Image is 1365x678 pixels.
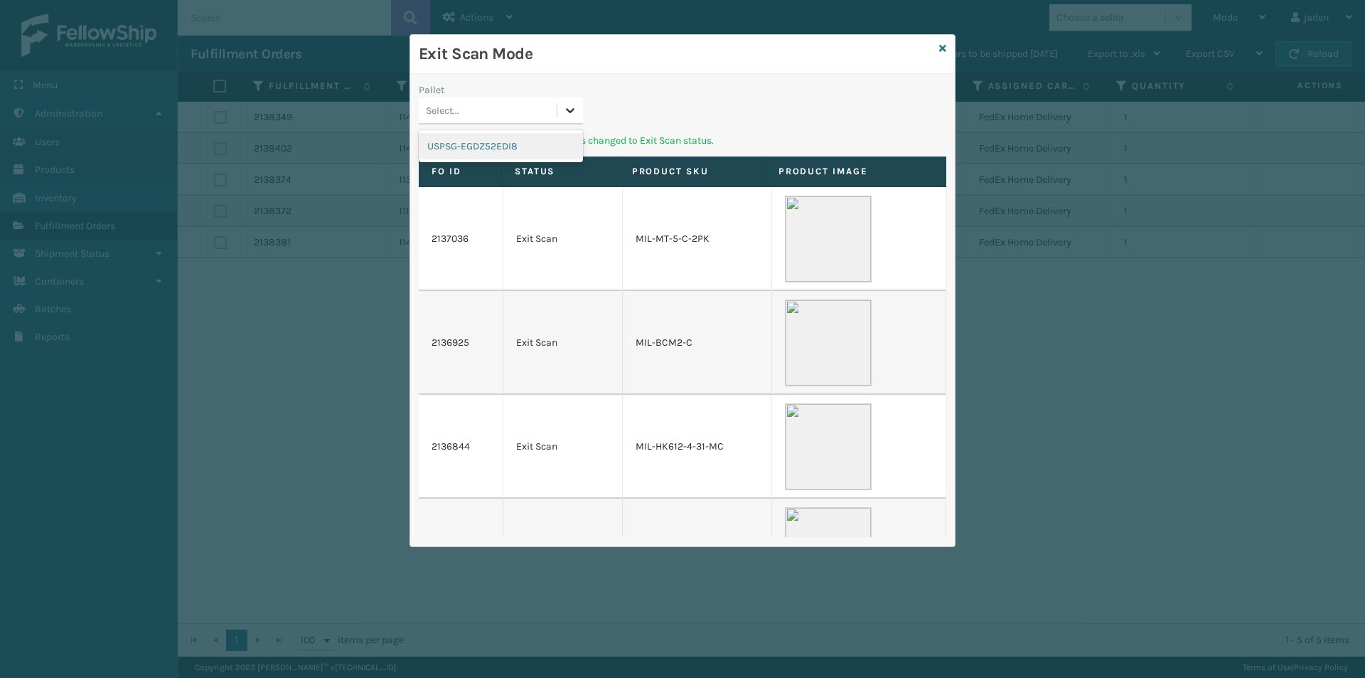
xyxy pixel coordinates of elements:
[426,103,459,118] div: Select...
[623,395,772,499] td: MIL-HK612-4-31-MC
[432,336,469,350] a: 2136925
[419,43,933,65] h3: Exit Scan Mode
[785,507,872,594] img: 51104088640_40f294f443_o-scaled-700x700.jpg
[503,291,623,395] td: Exit Scan
[432,165,488,178] label: FO ID
[623,187,772,291] td: MIL-MT-5-C-2PK
[515,165,606,178] label: Status
[432,440,470,454] a: 2136844
[432,232,469,246] a: 2137036
[785,403,872,490] img: 51104088640_40f294f443_o-scaled-700x700.jpg
[419,133,946,148] p: Pallet scanned and Fulfillment Orders changed to Exit Scan status.
[419,133,583,159] div: USPSG-EGDZ52EDI8
[785,300,872,386] img: 51104088640_40f294f443_o-scaled-700x700.jpg
[623,291,772,395] td: MIL-BCM2-C
[632,165,752,178] label: Product SKU
[503,395,623,499] td: Exit Scan
[623,499,772,603] td: MIL-MT-DLMTRS-C
[503,187,623,291] td: Exit Scan
[419,83,444,97] label: Pallet
[778,165,923,178] label: Product Image
[785,196,872,282] img: 51104088640_40f294f443_o-scaled-700x700.jpg
[503,499,623,603] td: Exit Scan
